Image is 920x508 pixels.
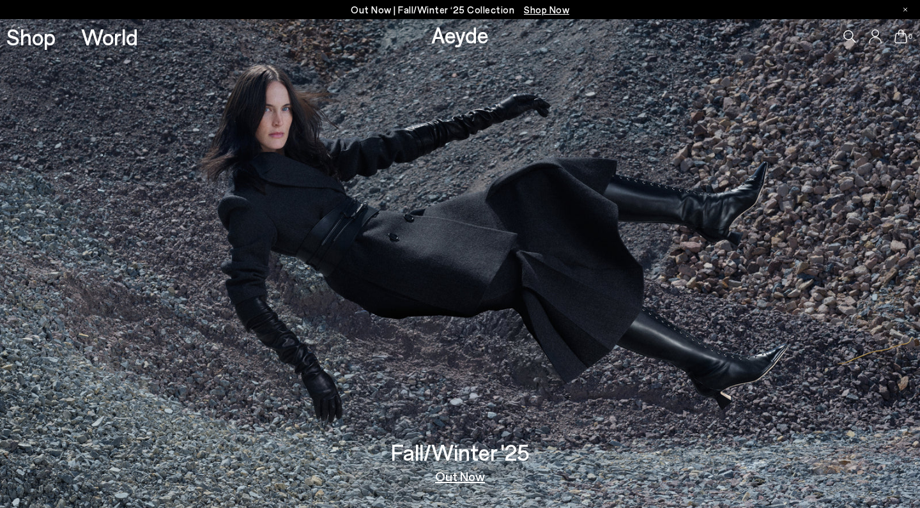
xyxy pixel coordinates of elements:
[351,2,569,18] p: Out Now | Fall/Winter ‘25 Collection
[907,33,914,40] span: 0
[81,26,138,48] a: World
[391,441,530,463] h3: Fall/Winter '25
[435,470,485,482] a: Out Now
[894,29,907,43] a: 0
[6,26,56,48] a: Shop
[431,21,489,48] a: Aeyde
[524,4,569,15] span: Navigate to /collections/new-in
